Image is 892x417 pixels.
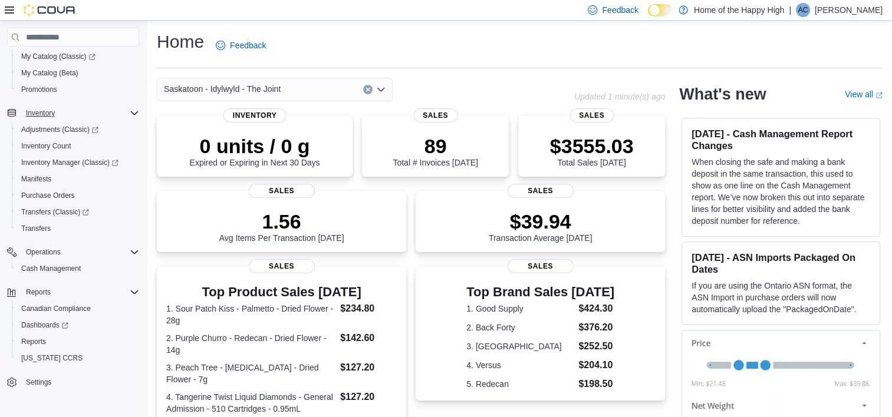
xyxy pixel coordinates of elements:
[363,85,373,94] button: Clear input
[508,184,574,198] span: Sales
[219,210,344,233] p: 1.56
[845,90,883,99] a: View allExternal link
[21,68,78,78] span: My Catalog (Beta)
[12,220,144,237] button: Transfers
[17,205,139,219] span: Transfers (Classic)
[578,358,614,372] dd: $204.10
[12,121,144,138] a: Adjustments (Classic)
[798,3,808,17] span: AC
[223,108,287,123] span: Inventory
[393,134,478,167] div: Total # Invoices [DATE]
[21,304,91,313] span: Canadian Compliance
[21,141,71,151] span: Inventory Count
[17,351,87,365] a: [US_STATE] CCRS
[466,359,574,371] dt: 4. Versus
[17,221,139,236] span: Transfers
[17,49,100,64] a: My Catalog (Classic)
[21,245,65,259] button: Operations
[21,375,139,389] span: Settings
[679,85,766,104] h2: What's new
[17,262,85,276] a: Cash Management
[17,139,139,153] span: Inventory Count
[21,320,68,330] span: Dashboards
[2,244,144,260] button: Operations
[21,125,98,134] span: Adjustments (Classic)
[17,82,62,97] a: Promotions
[190,134,320,167] div: Expired or Expiring in Next 30 Days
[648,4,673,16] input: Dark Mode
[17,66,83,80] a: My Catalog (Beta)
[26,108,55,118] span: Inventory
[17,82,139,97] span: Promotions
[21,285,139,299] span: Reports
[21,106,60,120] button: Inventory
[550,134,634,167] div: Total Sales [DATE]
[692,128,870,151] h3: [DATE] - Cash Management Report Changes
[24,4,77,16] img: Cova
[157,30,204,54] h1: Home
[249,184,315,198] span: Sales
[166,362,335,385] dt: 3. Peach Tree - [MEDICAL_DATA] - Dried Flower - 7g
[875,92,883,99] svg: External link
[211,34,271,57] a: Feedback
[166,303,335,326] dt: 1. Sour Patch Kiss - Palmetto - Dried Flower - 28g
[166,285,397,299] h3: Top Product Sales [DATE]
[26,247,61,257] span: Operations
[21,158,119,167] span: Inventory Manager (Classic)
[249,259,315,273] span: Sales
[340,302,397,316] dd: $234.80
[12,81,144,98] button: Promotions
[17,172,56,186] a: Manifests
[12,333,144,350] button: Reports
[17,123,139,137] span: Adjustments (Classic)
[21,285,55,299] button: Reports
[550,134,634,158] p: $3555.03
[21,85,57,94] span: Promotions
[21,191,75,200] span: Purchase Orders
[166,391,335,415] dt: 4. Tangerine Twist Liquid Diamonds - General Admission - 510 Cartridges - 0.95mL
[17,221,55,236] a: Transfers
[17,302,96,316] a: Canadian Compliance
[26,287,51,297] span: Reports
[466,322,574,333] dt: 2. Back Forty
[21,174,51,184] span: Manifests
[815,3,883,17] p: [PERSON_NAME]
[2,284,144,300] button: Reports
[578,302,614,316] dd: $424.30
[2,373,144,390] button: Settings
[12,154,144,171] a: Inventory Manager (Classic)
[376,85,386,94] button: Open list of options
[692,156,870,227] p: When closing the safe and making a bank deposit in the same transaction, this used to show as one...
[578,339,614,353] dd: $252.50
[12,138,144,154] button: Inventory Count
[17,155,139,170] span: Inventory Manager (Classic)
[164,82,281,96] span: Saskatoon - Idylwyld - The Joint
[26,378,51,387] span: Settings
[17,335,139,349] span: Reports
[21,106,139,120] span: Inventory
[17,188,80,203] a: Purchase Orders
[17,172,139,186] span: Manifests
[574,92,665,101] p: Updated 1 minute(s) ago
[466,285,614,299] h3: Top Brand Sales [DATE]
[466,378,574,390] dt: 5. Redecan
[12,171,144,187] button: Manifests
[340,390,397,404] dd: $127.20
[17,302,139,316] span: Canadian Compliance
[21,207,89,217] span: Transfers (Classic)
[21,224,51,233] span: Transfers
[166,332,335,356] dt: 2. Purple Churro - Redecan - Dried Flower - 14g
[570,108,614,123] span: Sales
[17,205,94,219] a: Transfers (Classic)
[413,108,457,123] span: Sales
[602,4,638,16] span: Feedback
[17,123,103,137] a: Adjustments (Classic)
[21,264,81,273] span: Cash Management
[12,350,144,366] button: [US_STATE] CCRS
[796,3,810,17] div: Arden Caleo
[694,3,784,17] p: Home of the Happy High
[17,318,139,332] span: Dashboards
[17,351,139,365] span: Washington CCRS
[12,48,144,65] a: My Catalog (Classic)
[21,245,139,259] span: Operations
